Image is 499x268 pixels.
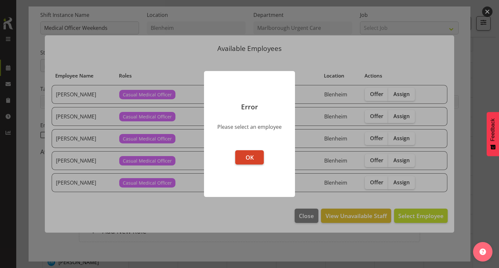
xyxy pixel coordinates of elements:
span: Feedback [490,118,496,141]
button: Feedback - Show survey [487,112,499,156]
button: OK [235,150,264,164]
p: Error [211,104,288,110]
span: OK [246,153,254,161]
div: Please select an employee [214,123,285,131]
img: help-xxl-2.png [480,249,486,255]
